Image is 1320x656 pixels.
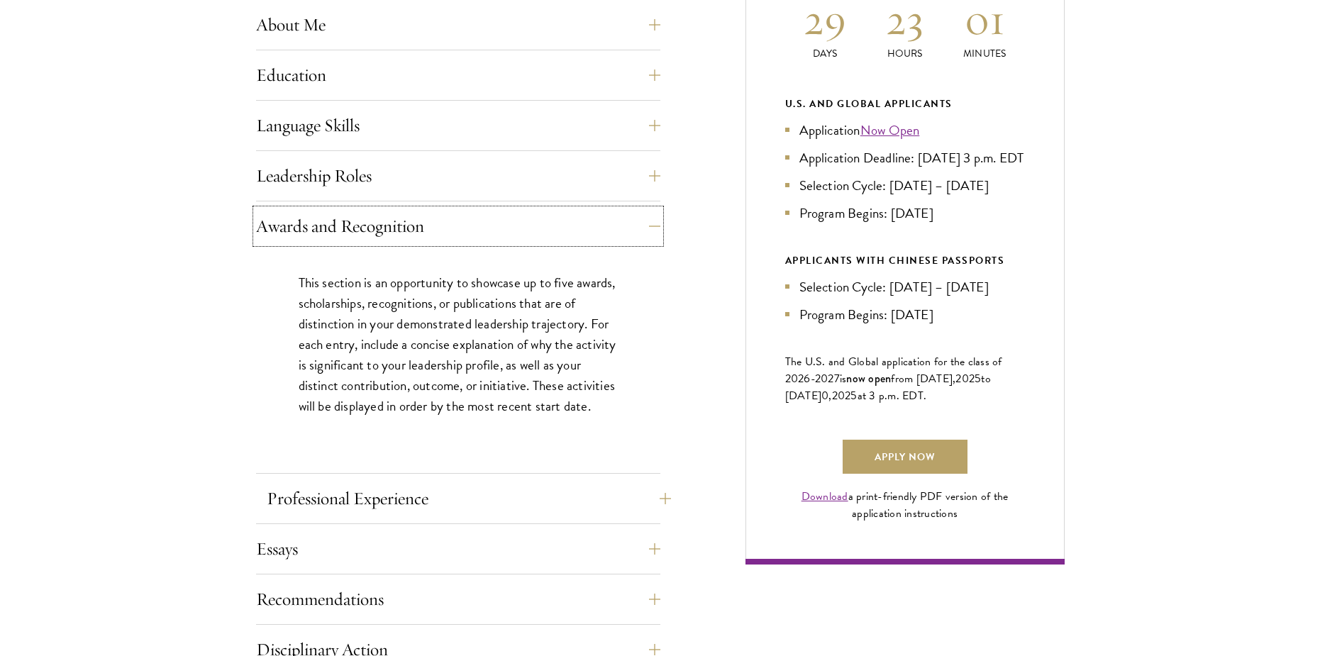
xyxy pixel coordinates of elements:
span: to [DATE] [785,370,991,404]
span: 6 [804,370,810,387]
span: 5 [975,370,981,387]
span: The U.S. and Global application for the class of 202 [785,353,1002,387]
button: Essays [256,532,660,566]
li: Selection Cycle: [DATE] – [DATE] [785,175,1025,196]
span: at 3 p.m. EDT. [858,387,927,404]
span: from [DATE], [891,370,955,387]
p: Hours [865,46,945,61]
button: Awards and Recognition [256,209,660,243]
li: Application Deadline: [DATE] 3 p.m. EDT [785,148,1025,168]
button: Leadership Roles [256,159,660,193]
button: Education [256,58,660,92]
div: U.S. and Global Applicants [785,95,1025,113]
span: 5 [850,387,857,404]
p: Minutes [945,46,1025,61]
div: APPLICANTS WITH CHINESE PASSPORTS [785,252,1025,269]
span: is [840,370,847,387]
span: 0 [821,387,828,404]
span: , [828,387,831,404]
span: 7 [834,370,840,387]
a: Download [802,488,848,505]
span: now open [846,370,891,387]
button: Language Skills [256,109,660,143]
button: About Me [256,8,660,42]
button: Recommendations [256,582,660,616]
li: Program Begins: [DATE] [785,203,1025,223]
a: Now Open [860,120,920,140]
li: Application [785,120,1025,140]
span: 202 [955,370,975,387]
a: Apply Now [843,440,967,474]
p: This section is an opportunity to showcase up to five awards, scholarships, recognitions, or publ... [299,272,618,416]
button: Professional Experience [267,482,671,516]
li: Program Begins: [DATE] [785,304,1025,325]
span: -202 [811,370,834,387]
div: a print-friendly PDF version of the application instructions [785,488,1025,522]
span: 202 [832,387,851,404]
p: Days [785,46,865,61]
li: Selection Cycle: [DATE] – [DATE] [785,277,1025,297]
